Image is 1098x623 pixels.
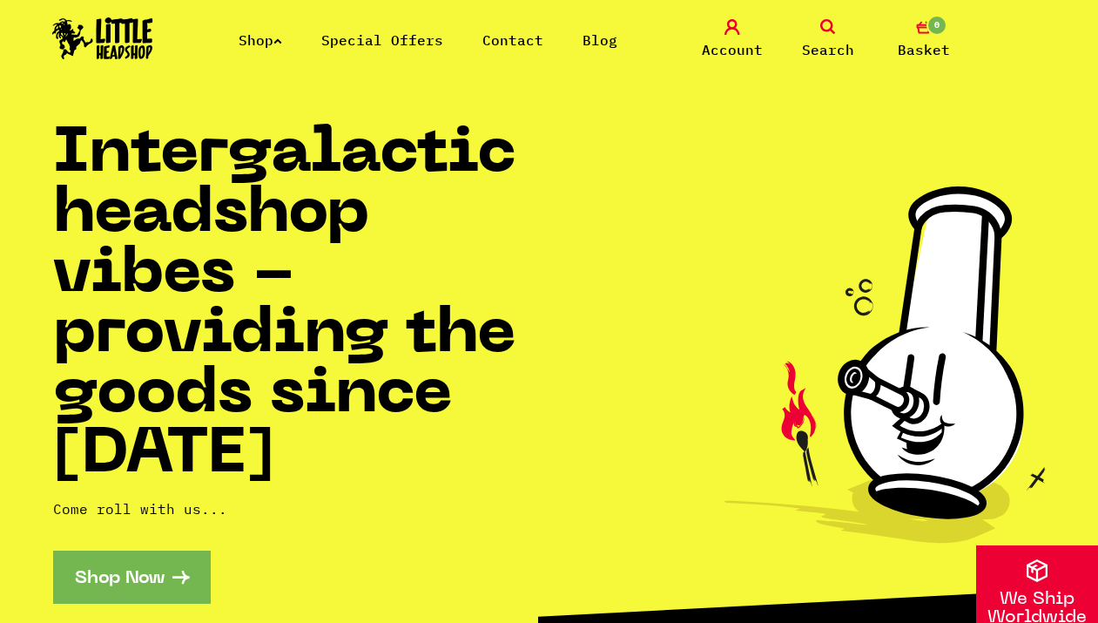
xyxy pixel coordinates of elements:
[785,19,872,60] a: Search
[898,39,950,60] span: Basket
[321,31,443,49] a: Special Offers
[926,15,947,36] span: 0
[482,31,543,49] a: Contact
[702,39,763,60] span: Account
[880,19,967,60] a: 0 Basket
[53,498,549,519] p: Come roll with us...
[239,31,282,49] a: Shop
[802,39,854,60] span: Search
[52,17,153,59] img: Little Head Shop Logo
[53,551,211,604] a: Shop Now
[53,125,549,486] h1: Intergalactic headshop vibes - providing the goods since [DATE]
[583,31,617,49] a: Blog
